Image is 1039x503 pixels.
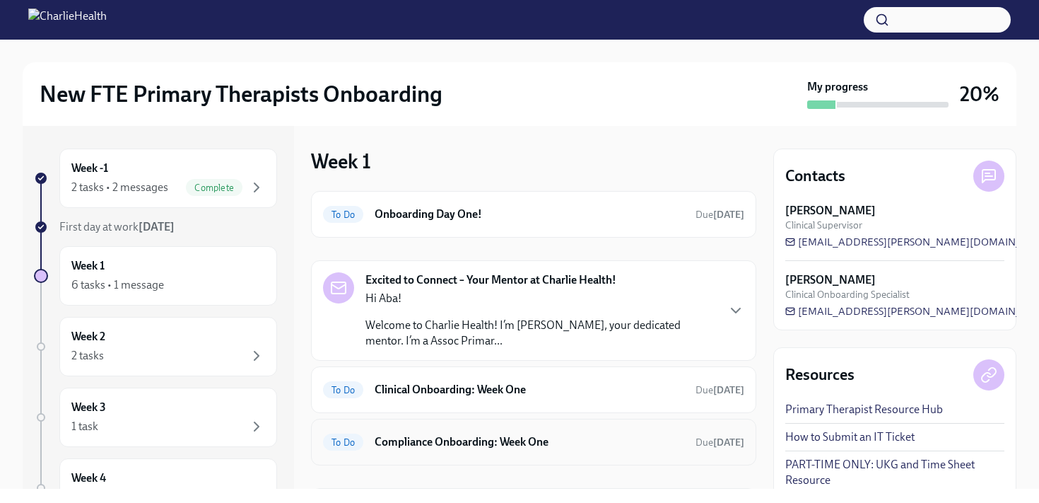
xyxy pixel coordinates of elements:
span: Due [695,436,744,449]
h6: Clinical Onboarding: Week One [375,382,684,398]
a: How to Submit an IT Ticket [785,429,915,445]
h6: Onboarding Day One! [375,207,684,222]
div: 2 tasks • 2 messages [71,180,168,195]
h6: Week 1 [71,258,105,274]
a: Week 31 task [34,388,277,447]
strong: [DATE] [713,384,744,396]
a: Week 22 tasks [34,317,277,376]
span: To Do [323,209,363,220]
span: Due [695,209,744,221]
div: 6 tasks • 1 message [71,277,164,293]
a: Week 16 tasks • 1 message [34,246,277,306]
h2: New FTE Primary Therapists Onboarding [40,80,442,108]
h6: Compliance Onboarding: Week One [375,434,684,450]
a: To DoOnboarding Day One!Due[DATE] [323,203,744,226]
h3: 20% [960,81,999,107]
a: To DoClinical Onboarding: Week OneDue[DATE] [323,378,744,401]
span: September 4th, 2025 09:00 [695,208,744,221]
span: September 8th, 2025 09:00 [695,383,744,397]
h4: Resources [785,364,855,386]
a: First day at work[DATE] [34,219,277,235]
a: Primary Therapist Resource Hub [785,402,943,417]
h6: Week 4 [71,470,106,486]
span: Clinical Supervisor [785,219,862,232]
span: Due [695,384,744,396]
a: PART-TIME ONLY: UKG and Time Sheet Resource [785,457,1004,488]
div: 2 tasks [71,348,104,364]
strong: Excited to Connect – Your Mentor at Charlie Health! [365,272,616,288]
p: Hi Aba! [365,291,716,306]
p: Welcome to Charlie Health! I’m [PERSON_NAME], your dedicated mentor. I’m a Assoc Primar... [365,318,716,349]
a: To DoCompliance Onboarding: Week OneDue[DATE] [323,431,744,453]
a: Week -12 tasks • 2 messagesComplete [34,149,277,208]
div: 1 task [71,419,98,434]
strong: [PERSON_NAME] [785,272,876,288]
h6: Week 3 [71,400,106,415]
span: First day at work [59,220,175,233]
strong: [DATE] [139,220,175,233]
strong: [DATE] [713,436,744,449]
h6: Week 2 [71,329,105,345]
span: To Do [323,385,363,395]
h4: Contacts [785,166,845,187]
h6: Week -1 [71,161,108,176]
span: To Do [323,437,363,448]
img: CharlieHealth [28,8,107,31]
span: Clinical Onboarding Specialist [785,288,910,301]
strong: My progress [807,79,868,95]
strong: [DATE] [713,209,744,221]
span: Complete [186,183,242,193]
strong: [PERSON_NAME] [785,203,876,219]
span: September 8th, 2025 09:00 [695,436,744,449]
h3: Week 1 [311,149,371,174]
